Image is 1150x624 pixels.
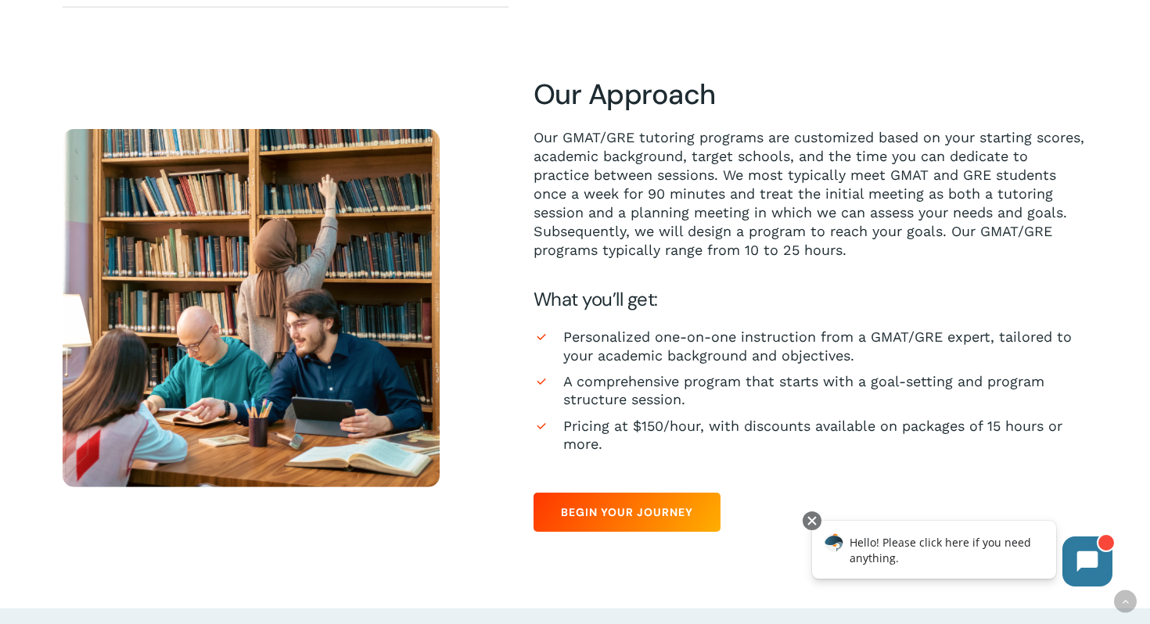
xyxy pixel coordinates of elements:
li: Personalized one-on-one instruction from a GMAT/GRE expert, tailored to your academic background ... [534,328,1087,364]
a: Begin Your Journey [534,493,721,532]
li: A comprehensive program that starts with a goal-setting and program structure session. [534,372,1087,409]
h5: What you’ll get: [534,287,1087,312]
span: Begin Your Journey [561,504,693,520]
li: Pricing at $150/hour, with discounts available on packages of 15 hours or more. [534,417,1087,454]
img: Study Groups 22 [63,129,440,487]
p: Our GMAT/GRE tutoring programs are customized based on your starting scores, academic background,... [534,128,1087,260]
iframe: Chatbot [796,508,1128,602]
h3: Our Approach [534,77,1087,113]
